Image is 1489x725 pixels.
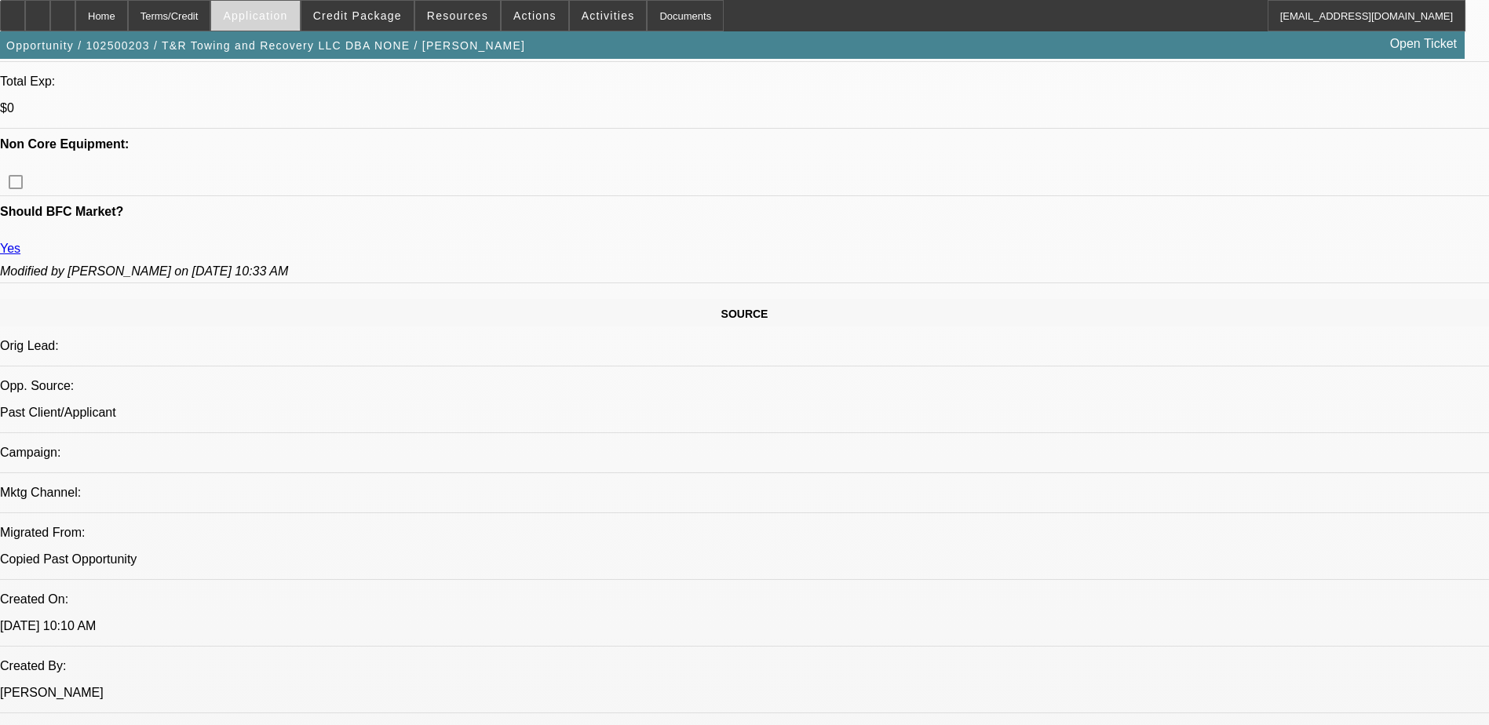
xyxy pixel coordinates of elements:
span: Resources [427,9,488,22]
button: Resources [415,1,500,31]
a: Open Ticket [1384,31,1463,57]
span: Actions [513,9,557,22]
button: Application [211,1,299,31]
button: Actions [502,1,568,31]
span: Activities [582,9,635,22]
span: SOURCE [721,308,768,320]
button: Credit Package [301,1,414,31]
button: Activities [570,1,647,31]
span: Application [223,9,287,22]
span: Opportunity / 102500203 / T&R Towing and Recovery LLC DBA NONE / [PERSON_NAME] [6,39,525,52]
span: Credit Package [313,9,402,22]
